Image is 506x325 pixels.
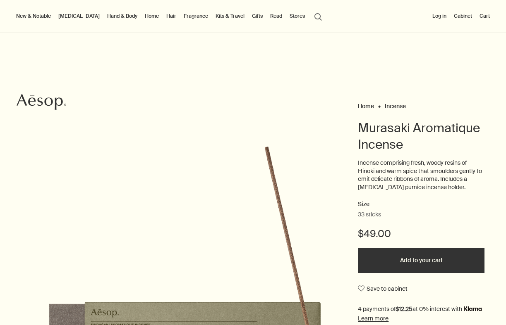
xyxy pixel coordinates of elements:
a: Aesop [14,92,68,114]
button: Log in [431,11,448,21]
button: New & Notable [14,11,53,21]
a: [MEDICAL_DATA] [57,11,101,21]
a: Fragrance [182,11,210,21]
a: Gifts [250,11,264,21]
a: Cabinet [452,11,474,21]
span: $49.00 [358,227,391,240]
button: Open search [311,8,326,24]
svg: Aesop [17,94,66,110]
a: Incense [385,102,406,106]
button: Cart [478,11,492,21]
button: Stores [288,11,307,21]
button: Add to your cart - $49.00 [358,248,484,273]
span: 33 sticks [358,211,381,219]
h2: Size [358,199,484,209]
a: Kits & Travel [214,11,246,21]
a: Hair [165,11,178,21]
h1: Murasaki Aromatique Incense [358,120,484,153]
button: Save to cabinet [358,281,408,296]
a: Home [358,102,374,106]
a: Home [143,11,161,21]
a: Hand & Body [106,11,139,21]
a: Read [269,11,284,21]
p: Incense comprising fresh, woody resins of Hinoki and warm spice that smoulders gently to emit del... [358,159,484,191]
